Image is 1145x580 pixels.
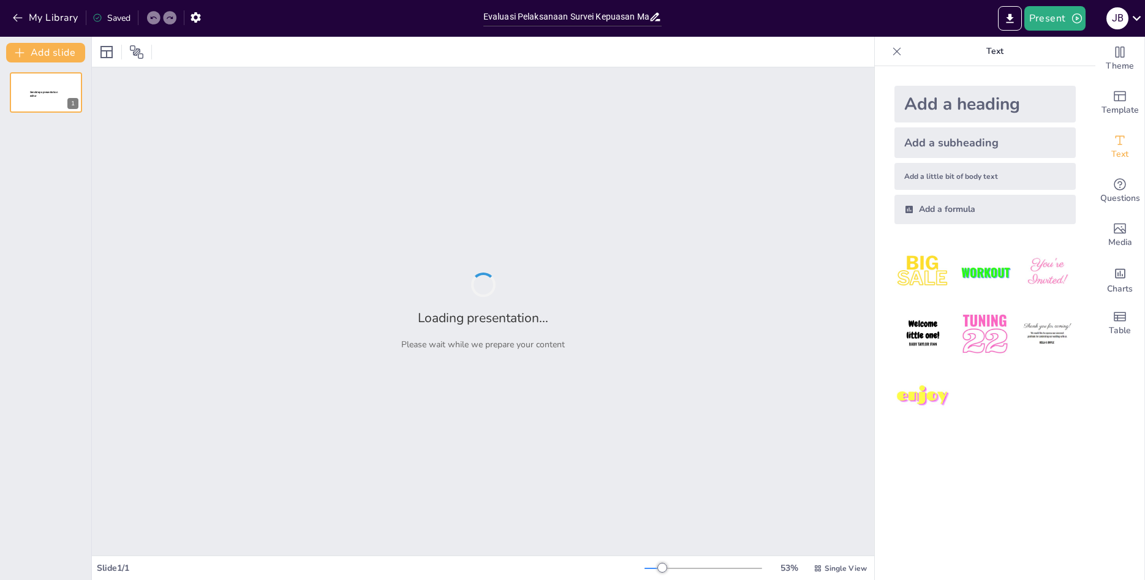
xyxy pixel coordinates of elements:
[1019,244,1076,301] img: 3.jpeg
[1095,301,1144,345] div: Add a table
[1108,236,1132,249] span: Media
[956,244,1013,301] img: 2.jpeg
[1109,324,1131,337] span: Table
[1106,6,1128,31] button: j b
[1102,104,1139,117] span: Template
[1111,148,1128,161] span: Text
[1106,59,1134,73] span: Theme
[129,45,144,59] span: Position
[894,86,1076,122] div: Add a heading
[1095,81,1144,125] div: Add ready made slides
[93,12,130,24] div: Saved
[894,127,1076,158] div: Add a subheading
[894,163,1076,190] div: Add a little bit of body text
[774,562,804,574] div: 53 %
[1095,213,1144,257] div: Add images, graphics, shapes or video
[97,42,116,62] div: Layout
[9,8,83,28] button: My Library
[1095,169,1144,213] div: Get real-time input from your audience
[97,562,644,574] div: Slide 1 / 1
[825,563,867,573] span: Single View
[30,91,58,97] span: Sendsteps presentation editor
[67,98,78,109] div: 1
[998,6,1022,31] button: Export to PowerPoint
[401,339,565,350] p: Please wait while we prepare your content
[956,306,1013,363] img: 5.jpeg
[894,306,951,363] img: 4.jpeg
[894,244,951,301] img: 1.jpeg
[10,72,82,113] div: 1
[418,309,548,326] h2: Loading presentation...
[6,43,85,62] button: Add slide
[1019,306,1076,363] img: 6.jpeg
[1100,192,1140,205] span: Questions
[1095,125,1144,169] div: Add text boxes
[1095,37,1144,81] div: Change the overall theme
[1024,6,1086,31] button: Present
[1106,7,1128,29] div: j b
[1095,257,1144,301] div: Add charts and graphs
[1107,282,1133,296] span: Charts
[894,195,1076,224] div: Add a formula
[894,368,951,425] img: 7.jpeg
[907,37,1083,66] p: Text
[483,8,649,26] input: Insert title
